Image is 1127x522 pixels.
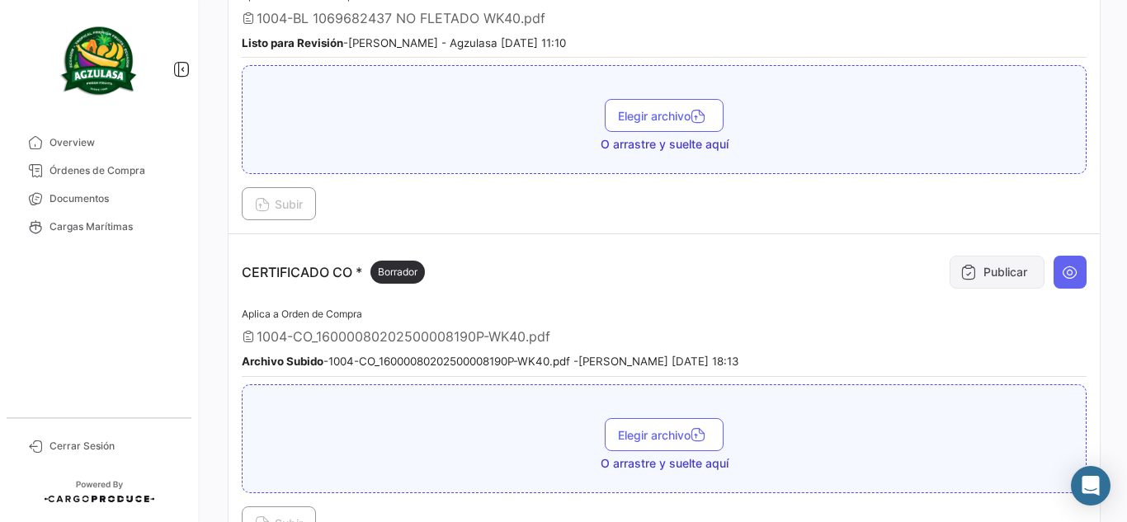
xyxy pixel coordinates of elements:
span: Órdenes de Compra [50,163,178,178]
button: Subir [242,187,316,220]
span: O arrastre y suelte aquí [601,136,729,153]
span: O arrastre y suelte aquí [601,455,729,472]
span: Overview [50,135,178,150]
button: Elegir archivo [605,99,724,132]
span: Borrador [378,265,417,280]
button: Elegir archivo [605,418,724,451]
img: agzulasa-logo.png [58,20,140,102]
b: Listo para Revisión [242,36,343,49]
span: Elegir archivo [618,428,710,442]
span: Documentos [50,191,178,206]
a: Órdenes de Compra [13,157,185,185]
span: Aplica a Orden de Compra [242,308,362,320]
a: Overview [13,129,185,157]
span: Cargas Marítimas [50,219,178,234]
p: CERTIFICADO CO * [242,261,425,284]
div: Abrir Intercom Messenger [1071,466,1110,506]
span: 1004-BL 1069682437 NO FLETADO WK40.pdf [257,10,545,26]
span: Cerrar Sesión [50,439,178,454]
button: Publicar [950,256,1044,289]
span: 1004-CO_16000080202500008190P-WK40.pdf [257,328,550,345]
span: Subir [255,197,303,211]
a: Cargas Marítimas [13,213,185,241]
a: Documentos [13,185,185,213]
small: - [PERSON_NAME] - Agzulasa [DATE] 11:10 [242,36,566,49]
small: - 1004-CO_16000080202500008190P-WK40.pdf - [PERSON_NAME] [DATE] 18:13 [242,355,738,368]
b: Archivo Subido [242,355,323,368]
span: Elegir archivo [618,109,710,123]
